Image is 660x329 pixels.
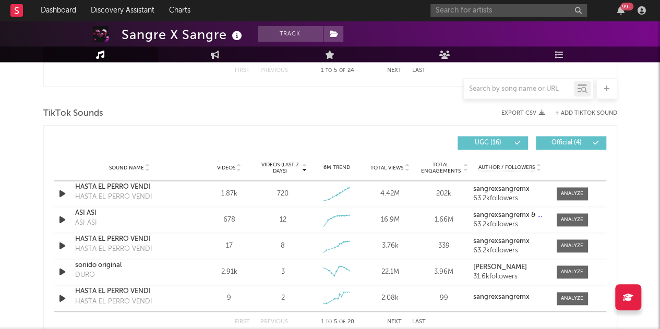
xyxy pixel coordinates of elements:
[419,162,462,174] span: Total Engagements
[109,165,144,171] span: Sound Name
[339,68,345,73] span: of
[370,165,403,171] span: Total Views
[366,293,414,303] div: 2.08k
[277,189,289,199] div: 720
[620,3,633,10] div: 99 +
[501,110,545,116] button: Export CSV
[419,215,468,225] div: 1.66M
[473,294,530,300] strong: sangrexsangremx
[281,241,285,251] div: 8
[419,241,468,251] div: 339
[419,189,468,199] div: 202k
[260,68,288,74] button: Previous
[205,241,254,251] div: 17
[536,136,606,150] button: Official(4)
[339,320,345,324] span: of
[309,65,366,77] div: 1 5 24
[366,215,414,225] div: 16.9M
[430,4,587,17] input: Search for artists
[366,267,414,277] div: 22.1M
[555,111,617,116] button: + Add TikTok Sound
[75,270,95,281] div: DURO
[387,319,402,325] button: Next
[473,247,546,254] div: 63.2k followers
[473,186,546,193] a: sangrexsangremx
[473,238,530,245] strong: sangrexsangremx
[464,140,512,146] span: UGC ( 16 )
[205,215,254,225] div: 678
[473,195,546,202] div: 63.2k followers
[75,260,184,271] a: sonido original
[464,85,574,93] input: Search by song name or URL
[617,6,625,15] button: 99+
[543,140,591,146] span: Official ( 4 )
[419,267,468,277] div: 3.96M
[473,264,527,271] strong: [PERSON_NAME]
[75,192,152,202] div: HASTA EL PERRO VENDI
[326,320,332,324] span: to
[75,182,184,192] a: HASTA EL PERRO VENDI
[260,319,288,325] button: Previous
[205,189,254,199] div: 1.87k
[326,68,332,73] span: to
[473,212,546,219] a: sangrexsangremx & domelipa
[75,297,152,307] div: HASTA EL PERRO VENDI
[75,208,184,218] a: ASI ASI
[75,234,184,245] a: HASTA EL PERRO VENDI
[458,136,528,150] button: UGC(16)
[473,294,546,301] a: sangrexsangremx
[473,273,546,281] div: 31.6k followers
[309,316,366,328] div: 1 5 20
[75,218,97,228] div: ASI ASI
[412,319,426,325] button: Last
[473,186,530,192] strong: sangrexsangremx
[412,68,426,74] button: Last
[258,26,323,42] button: Track
[545,111,617,116] button: + Add TikTok Sound
[312,164,361,172] div: 6M Trend
[387,68,402,74] button: Next
[258,162,301,174] span: Videos (last 7 days)
[75,286,184,297] a: HASTA EL PERRO VENDI
[419,293,468,303] div: 99
[366,241,414,251] div: 3.76k
[473,238,546,245] a: sangrexsangremx
[473,212,567,218] strong: sangrexsangremx & domelipa
[281,267,284,277] div: 3
[279,215,286,225] div: 12
[235,68,250,74] button: First
[235,319,250,325] button: First
[366,189,414,199] div: 4.42M
[205,267,254,277] div: 2.91k
[43,107,103,120] span: TikTok Sounds
[217,165,235,171] span: Videos
[205,293,254,303] div: 9
[473,264,546,271] a: [PERSON_NAME]
[281,293,284,303] div: 2
[478,164,535,171] span: Author / Followers
[75,244,152,254] div: HASTA EL PERRO VENDI
[122,26,245,43] div: Sangre X Sangre
[473,221,546,228] div: 63.2k followers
